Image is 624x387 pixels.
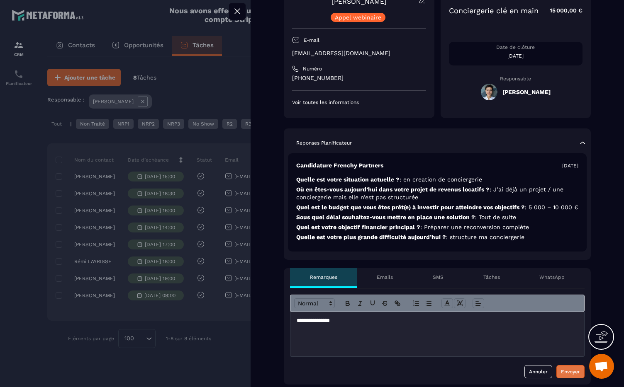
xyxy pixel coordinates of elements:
[589,354,614,379] div: Ouvrir le chat
[561,368,580,376] div: Envoyer
[446,234,524,240] span: : structure ma conciergerie
[400,176,482,183] span: : en creation de conciergerie
[335,15,381,20] p: Appel webinaire
[296,203,578,211] p: Quel est le budget que vous êtes prêt(e) à investir pour atteindre vos objectifs ?
[303,65,322,72] p: Numéro
[502,89,551,95] h5: [PERSON_NAME]
[377,274,393,281] p: Emails
[296,233,578,241] p: Quelle est votre plus grande difficulté aujourd’hui ?
[541,2,583,19] p: 15 000,00 €
[562,162,578,169] p: [DATE]
[292,99,426,106] p: Voir toutes les informations
[449,76,583,82] p: Responsable
[449,44,583,51] p: Date de clôture
[556,365,585,378] button: Envoyer
[292,74,426,82] p: [PHONE_NUMBER]
[304,37,319,44] p: E-mail
[449,6,539,15] p: Conciergerie clé en main
[539,274,565,281] p: WhatsApp
[296,140,352,146] p: Réponses Planificateur
[296,223,578,231] p: Quel est votre objectif financier principal ?
[296,186,578,201] p: Où en êtes-vous aujourd’hui dans votre projet de revenus locatifs ?
[433,274,444,281] p: SMS
[292,49,426,57] p: [EMAIL_ADDRESS][DOMAIN_NAME]
[449,53,583,59] p: [DATE]
[525,204,578,210] span: : 5 000 – 10 000 €
[296,162,383,169] p: Candidature Frenchy Partners
[296,176,578,184] p: Quelle est votre situation actuelle ?
[483,274,500,281] p: Tâches
[296,213,578,221] p: Sous quel délai souhaitez-vous mettre en place une solution ?
[524,365,552,378] button: Annuler
[310,274,337,281] p: Remarques
[475,214,516,220] span: : Tout de suite
[420,224,529,230] span: : Préparer une reconversion complète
